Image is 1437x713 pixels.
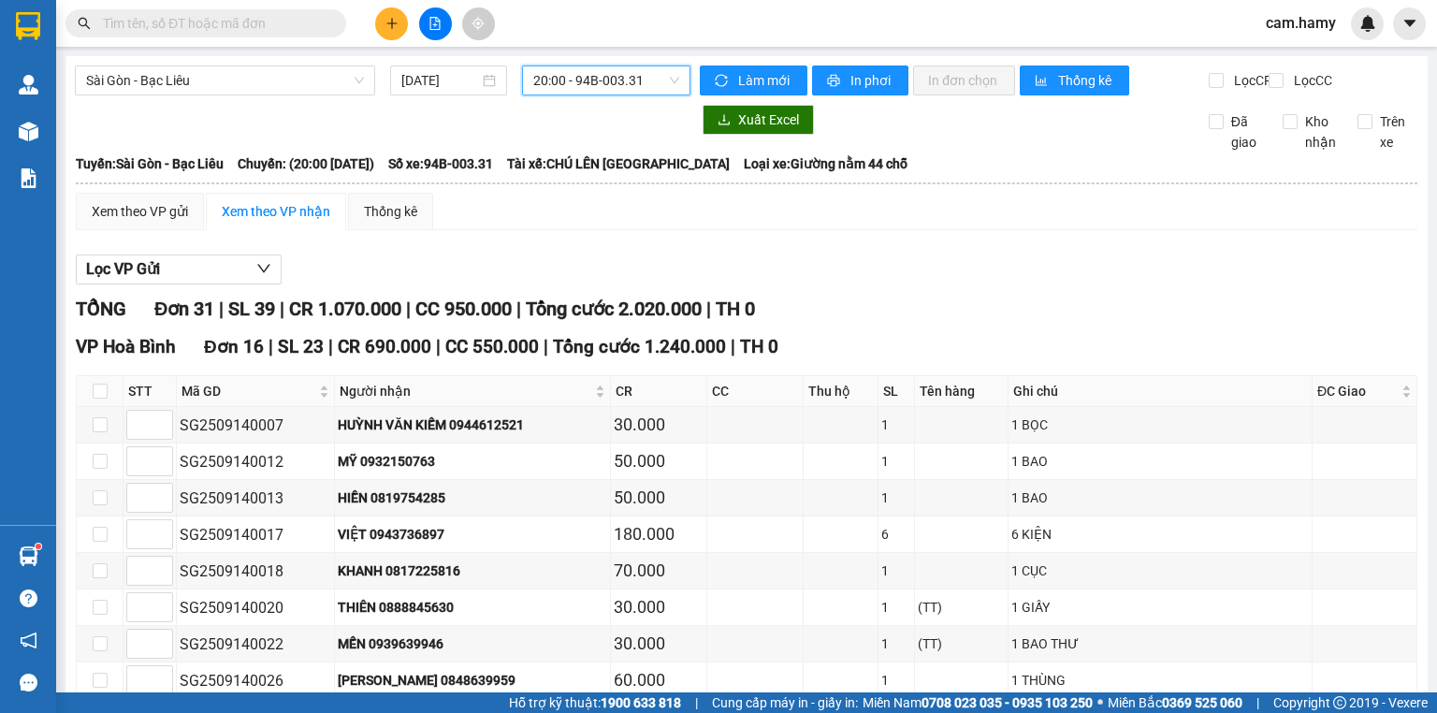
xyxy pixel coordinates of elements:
span: CC 950.000 [415,298,512,320]
th: Ghi chú [1009,376,1313,407]
div: HUỲNH VĂN KIẾM 0944612521 [338,415,607,435]
span: Sài Gòn - Bạc Liêu [86,66,364,95]
div: SG2509140007 [180,414,331,437]
span: TH 0 [716,298,755,320]
div: 1 [881,670,911,691]
div: KHANH 0817225816 [338,560,607,581]
td: SG2509140020 [177,589,335,626]
div: Xem theo VP nhận [222,201,330,222]
div: (TT) [918,633,1005,654]
div: (TT) [918,597,1005,618]
img: warehouse-icon [19,75,38,95]
span: Tài xế: CHÚ LÊN [GEOGRAPHIC_DATA] [507,153,730,174]
div: SG2509140017 [180,523,331,546]
span: In phơi [850,70,893,91]
span: sync [715,74,731,89]
td: SG2509140017 [177,517,335,553]
td: SG2509140007 [177,407,335,444]
span: copyright [1333,696,1346,709]
span: search [78,17,91,30]
span: | [436,336,441,357]
span: cam.hamy [1251,11,1351,35]
span: CR 690.000 [338,336,431,357]
span: Đơn 16 [204,336,264,357]
div: 1 [881,451,911,472]
span: | [280,298,284,320]
td: SG2509140018 [177,553,335,589]
span: Miền Nam [863,692,1093,713]
span: download [718,113,731,128]
td: SG2509140013 [177,480,335,517]
button: Lọc VP Gửi [76,255,282,284]
span: TH 0 [740,336,778,357]
div: [PERSON_NAME] 0848639959 [338,670,607,691]
div: 1 BỌC [1011,415,1309,435]
div: 60.000 [614,667,704,693]
span: Loại xe: Giường nằm 44 chỗ [744,153,907,174]
span: Người nhận [340,381,591,401]
b: Tuyến: Sài Gòn - Bạc Liêu [76,156,224,171]
span: printer [827,74,843,89]
th: CC [707,376,804,407]
span: aim [472,17,485,30]
sup: 1 [36,544,41,549]
td: SG2509140012 [177,444,335,480]
div: SG2509140018 [180,560,331,583]
span: CR 1.070.000 [289,298,401,320]
img: icon-new-feature [1359,15,1376,32]
span: question-circle [20,589,37,607]
button: In đơn chọn [913,65,1015,95]
span: down [256,261,271,276]
div: 1 [881,633,911,654]
button: printerIn phơi [812,65,908,95]
span: bar-chart [1035,74,1051,89]
span: ⚪️ [1097,699,1103,706]
span: TỔNG [76,298,126,320]
div: 180.000 [614,521,704,547]
span: 20:00 - 94B-003.31 [533,66,680,95]
img: solution-icon [19,168,38,188]
div: 1 GIẤY [1011,597,1309,618]
span: SL 23 [278,336,324,357]
div: SG2509140022 [180,633,331,656]
td: SG2509140022 [177,626,335,662]
div: HIỀN 0819754285 [338,487,607,508]
div: 70.000 [614,558,704,584]
span: | [219,298,224,320]
span: Số xe: 94B-003.31 [388,153,493,174]
span: Đơn 31 [154,298,214,320]
span: | [544,336,548,357]
span: | [731,336,735,357]
div: 1 THÙNG [1011,670,1309,691]
span: | [516,298,521,320]
strong: 0708 023 035 - 0935 103 250 [922,695,1093,710]
div: VIỆT 0943736897 [338,524,607,545]
td: SG2509140026 [177,662,335,699]
span: | [706,298,711,320]
img: warehouse-icon [19,122,38,141]
th: SL [878,376,915,407]
div: 50.000 [614,448,704,474]
span: VP Hoà Bình [76,336,176,357]
div: 1 BAO THƯ [1011,633,1309,654]
button: aim [462,7,495,40]
span: Làm mới [738,70,792,91]
img: warehouse-icon [19,546,38,566]
span: | [695,692,698,713]
div: 6 [881,524,911,545]
span: Mã GD [181,381,315,401]
th: CR [611,376,707,407]
span: plus [385,17,399,30]
div: Xem theo VP gửi [92,201,188,222]
div: SG2509140013 [180,487,331,510]
span: | [269,336,273,357]
span: | [1256,692,1259,713]
div: SG2509140012 [180,450,331,473]
th: STT [123,376,177,407]
span: Kho nhận [1298,111,1343,153]
div: MẾN 0939639946 [338,633,607,654]
span: notification [20,632,37,649]
div: 1 [881,597,911,618]
div: 30.000 [614,631,704,657]
span: Lọc VP Gửi [86,257,160,281]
